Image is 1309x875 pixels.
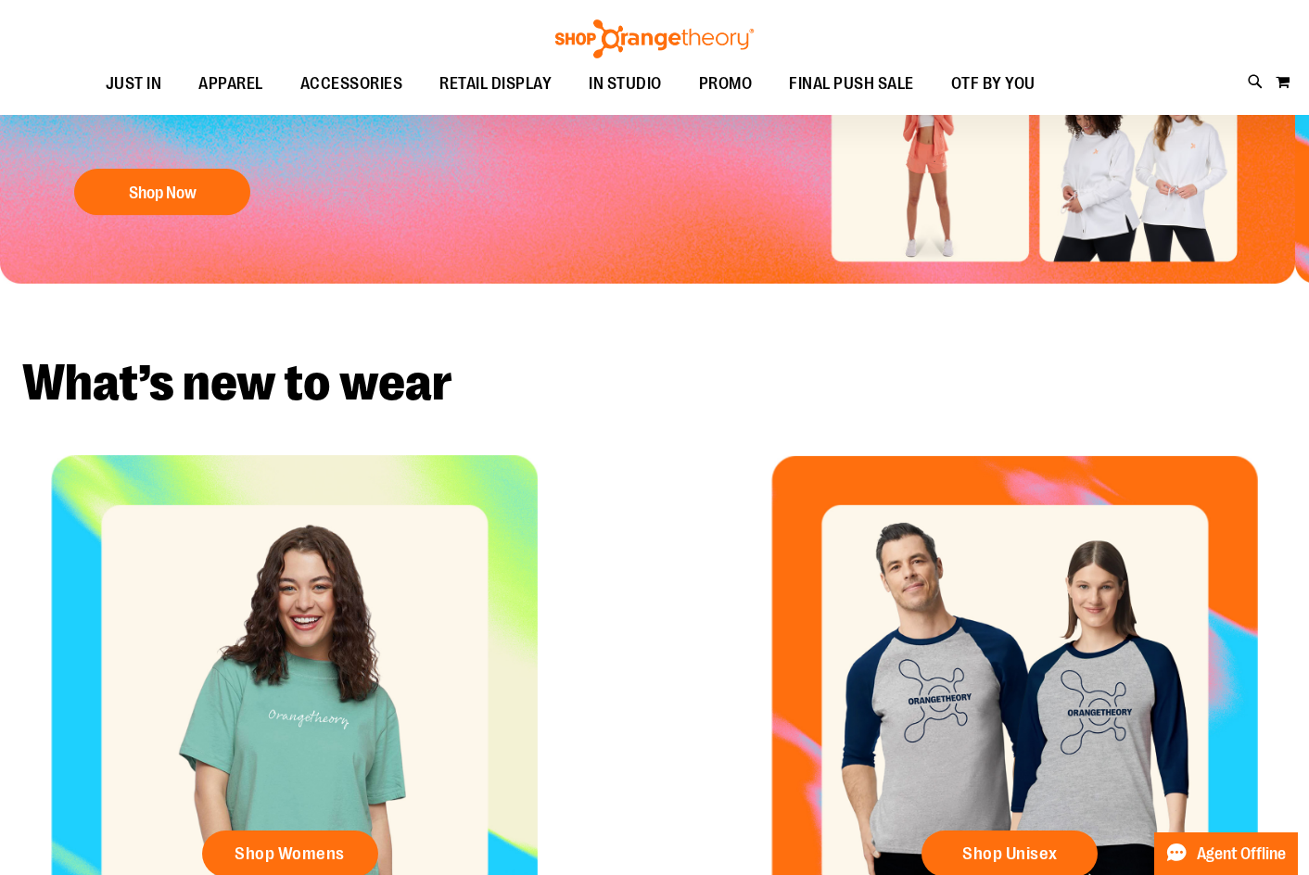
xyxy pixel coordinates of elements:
[770,63,933,106] a: FINAL PUSH SALE
[87,63,181,106] a: JUST IN
[22,358,1287,409] h2: What’s new to wear
[553,19,756,58] img: Shop Orangetheory
[962,843,1058,864] span: Shop Unisex
[699,63,753,105] span: PROMO
[570,63,680,106] a: IN STUDIO
[282,63,422,106] a: ACCESSORIES
[180,63,282,106] a: APPAREL
[1197,845,1286,863] span: Agent Offline
[439,63,552,105] span: RETAIL DISPLAY
[106,63,162,105] span: JUST IN
[933,63,1054,106] a: OTF BY YOU
[680,63,771,106] a: PROMO
[589,63,662,105] span: IN STUDIO
[300,63,403,105] span: ACCESSORIES
[198,63,263,105] span: APPAREL
[235,843,345,864] span: Shop Womens
[1154,832,1298,875] button: Agent Offline
[421,63,570,106] a: RETAIL DISPLAY
[789,63,914,105] span: FINAL PUSH SALE
[951,63,1036,105] span: OTF BY YOU
[74,169,250,215] button: Shop Now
